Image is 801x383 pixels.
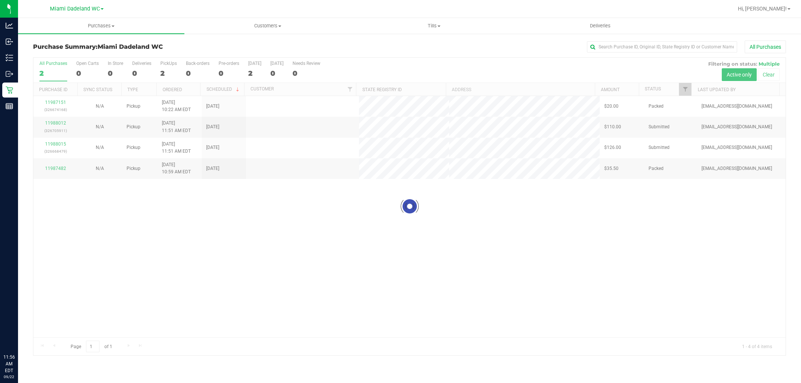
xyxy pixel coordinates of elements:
[6,54,13,62] inline-svg: Inventory
[3,354,15,374] p: 11:56 AM EDT
[18,23,184,29] span: Purchases
[580,23,621,29] span: Deliveries
[6,102,13,110] inline-svg: Reports
[745,41,786,53] button: All Purchases
[6,38,13,45] inline-svg: Inbound
[6,22,13,29] inline-svg: Analytics
[517,18,683,34] a: Deliveries
[738,6,787,12] span: Hi, [PERSON_NAME]!
[98,43,163,50] span: Miami Dadeland WC
[3,374,15,380] p: 09/22
[351,18,517,34] a: Tills
[18,18,184,34] a: Purchases
[50,6,100,12] span: Miami Dadeland WC
[185,23,350,29] span: Customers
[351,23,517,29] span: Tills
[6,86,13,94] inline-svg: Retail
[33,44,284,50] h3: Purchase Summary:
[184,18,351,34] a: Customers
[587,41,737,53] input: Search Purchase ID, Original ID, State Registry ID or Customer Name...
[6,70,13,78] inline-svg: Outbound
[8,323,30,345] iframe: Resource center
